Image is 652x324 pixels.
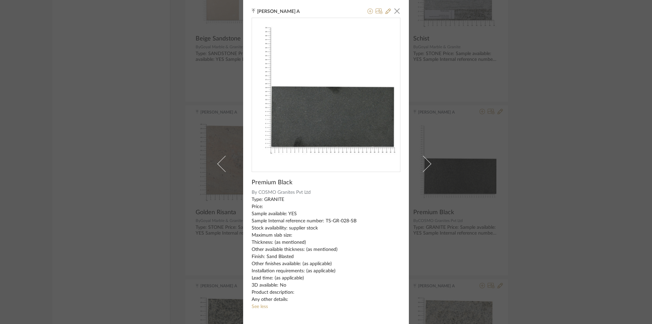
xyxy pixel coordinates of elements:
[252,179,292,186] span: Premium Black
[252,189,257,196] span: By
[252,196,400,303] div: Type: GRANITE Price: Sample available: YES Sample Internal reference number: TS-GR-028-SB Stock a...
[390,4,404,18] button: Close
[252,304,268,309] a: See less
[252,18,400,166] div: 0
[258,189,401,196] span: COSMO Granites Pvt Ltd
[252,18,400,166] img: 3c82cc56-7463-4754-be38-e35d82014f28_436x436.jpg
[257,8,306,15] span: [PERSON_NAME] A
